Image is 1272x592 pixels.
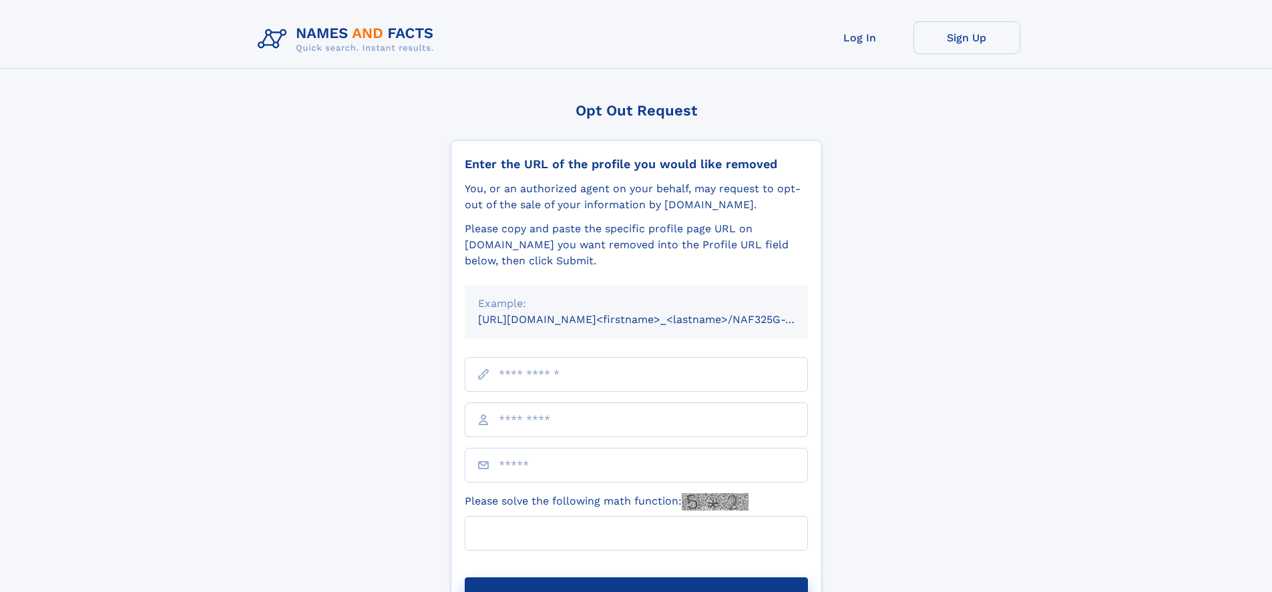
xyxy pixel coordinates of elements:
[465,221,808,269] div: Please copy and paste the specific profile page URL on [DOMAIN_NAME] you want removed into the Pr...
[478,296,795,312] div: Example:
[451,102,822,119] div: Opt Out Request
[465,157,808,172] div: Enter the URL of the profile you would like removed
[807,21,913,54] a: Log In
[252,21,445,57] img: Logo Names and Facts
[478,313,833,326] small: [URL][DOMAIN_NAME]<firstname>_<lastname>/NAF325G-xxxxxxxx
[465,493,749,511] label: Please solve the following math function:
[913,21,1020,54] a: Sign Up
[465,181,808,213] div: You, or an authorized agent on your behalf, may request to opt-out of the sale of your informatio...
